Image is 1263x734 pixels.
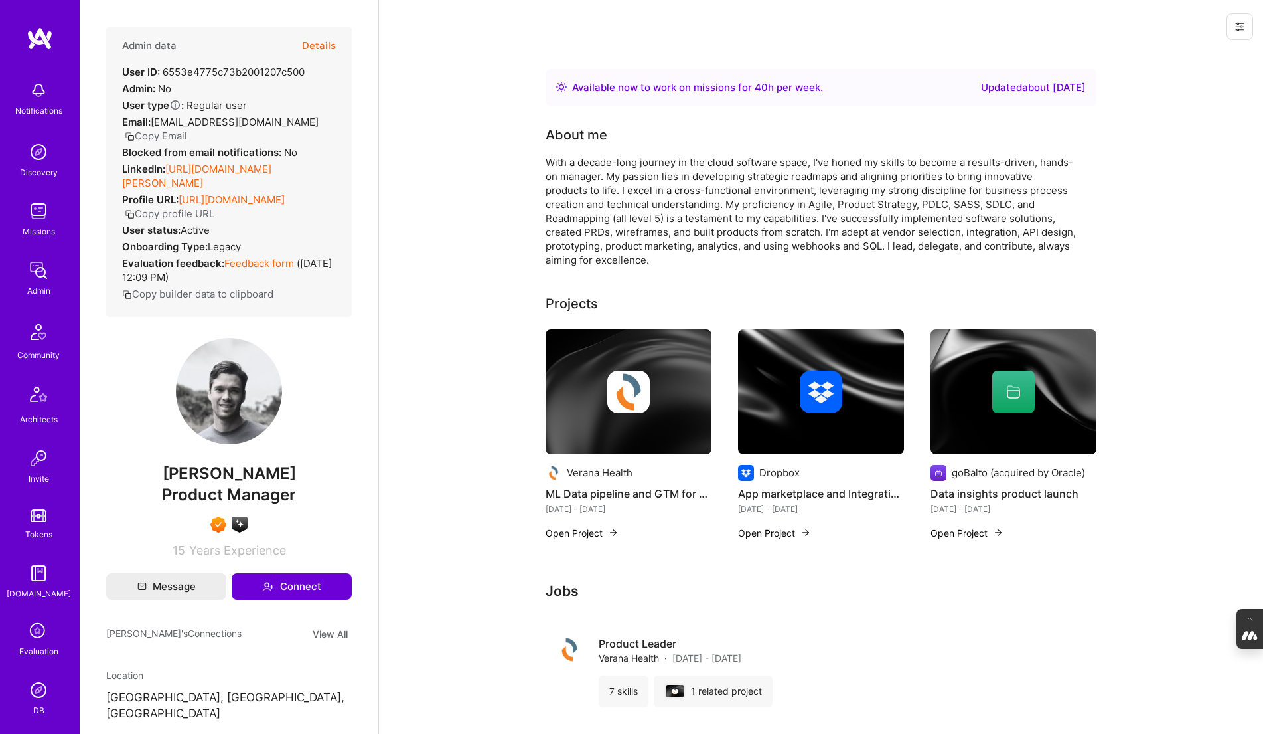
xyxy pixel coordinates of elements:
[27,27,53,50] img: logo
[930,526,1003,540] button: Open Project
[125,129,187,143] button: Copy Email
[210,517,226,533] img: Exceptional A.Teamer
[738,329,904,454] img: cover
[208,240,241,253] span: legacy
[608,527,619,538] img: arrow-right
[930,485,1096,502] h4: Data insights product launch
[122,82,155,95] strong: Admin:
[800,371,842,413] img: Company logo
[106,668,352,682] div: Location
[672,689,678,694] img: Company logo
[106,464,352,484] span: [PERSON_NAME]
[20,165,58,179] div: Discovery
[599,676,648,707] div: 7 skills
[546,155,1077,267] div: With a decade-long journey in the cloud software space, I've honed my skills to become a results-...
[23,381,54,413] img: Architects
[122,257,224,270] strong: Evaluation feedback:
[179,193,285,206] a: [URL][DOMAIN_NAME]
[25,198,52,225] img: teamwork
[27,284,50,298] div: Admin
[599,651,659,665] span: Verana Health
[952,466,1085,480] div: goBalto (acquired by Oracle)
[672,651,741,665] span: [DATE] - [DATE]
[122,240,208,253] strong: Onboarding Type:
[664,651,667,665] span: ·
[25,677,52,703] img: Admin Search
[189,543,286,557] span: Years Experience
[122,65,305,79] div: 6553e4775c73b2001207c500
[654,676,773,707] div: 1 related project
[125,132,135,141] i: icon Copy
[546,465,561,481] img: Company logo
[33,703,44,717] div: DB
[546,294,598,314] div: Projects
[25,527,52,541] div: Tokens
[17,348,60,362] div: Community
[556,82,567,92] img: Availability
[122,224,181,236] strong: User status:
[546,329,711,454] img: cover
[800,527,811,538] img: arrow-right
[106,573,226,600] button: Message
[176,338,282,444] img: User Avatar
[607,371,650,413] img: Company logo
[738,465,754,481] img: Company logo
[26,619,51,644] i: icon SelectionTeam
[232,517,248,533] img: A.I. guild
[572,80,823,96] div: Available now to work on missions for h per week .
[546,526,619,540] button: Open Project
[738,526,811,540] button: Open Project
[122,98,247,112] div: Regular user
[106,626,242,642] span: [PERSON_NAME]'s Connections
[19,644,58,658] div: Evaluation
[125,207,214,221] button: Copy profile URL
[981,80,1086,96] div: Updated about [DATE]
[738,485,904,502] h4: App marketplace and Integration platform for Dropbox
[666,685,684,698] img: cover
[122,163,165,175] strong: LinkedIn:
[224,257,294,270] a: Feedback form
[31,509,46,522] img: tokens
[122,82,171,96] div: No
[23,316,54,348] img: Community
[122,193,179,206] strong: Profile URL:
[930,329,1096,454] img: cover
[122,256,336,284] div: ( [DATE] 12:09 PM )
[556,636,583,663] img: Company logo
[181,224,210,236] span: Active
[7,587,71,600] div: [DOMAIN_NAME]
[546,583,1096,599] h3: Jobs
[546,485,711,502] h4: ML Data pipeline and GTM for Data Products for Health Tech startup
[25,139,52,165] img: discovery
[122,290,132,300] i: icon Copy
[122,99,184,112] strong: User type :
[25,560,52,587] img: guide book
[546,125,607,145] div: About me
[122,163,271,189] a: [URL][DOMAIN_NAME][PERSON_NAME]
[25,257,52,284] img: admin teamwork
[546,502,711,516] div: [DATE] - [DATE]
[930,502,1096,516] div: [DATE] - [DATE]
[25,445,52,472] img: Invite
[122,287,273,301] button: Copy builder data to clipboard
[169,99,181,111] i: Help
[122,40,177,52] h4: Admin data
[162,485,296,504] span: Product Manager
[25,77,52,104] img: bell
[173,543,185,557] span: 15
[993,527,1003,538] img: arrow-right
[20,413,58,426] div: Architects
[106,690,352,722] p: [GEOGRAPHIC_DATA], [GEOGRAPHIC_DATA], [GEOGRAPHIC_DATA]
[137,582,147,591] i: icon Mail
[122,146,284,159] strong: Blocked from email notifications:
[122,116,151,128] strong: Email:
[125,209,135,219] i: icon Copy
[755,81,768,94] span: 40
[122,145,297,159] div: No
[567,466,632,480] div: Verana Health
[232,573,352,600] button: Connect
[738,502,904,516] div: [DATE] - [DATE]
[302,27,336,65] button: Details
[122,66,160,78] strong: User ID:
[309,626,352,642] button: View All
